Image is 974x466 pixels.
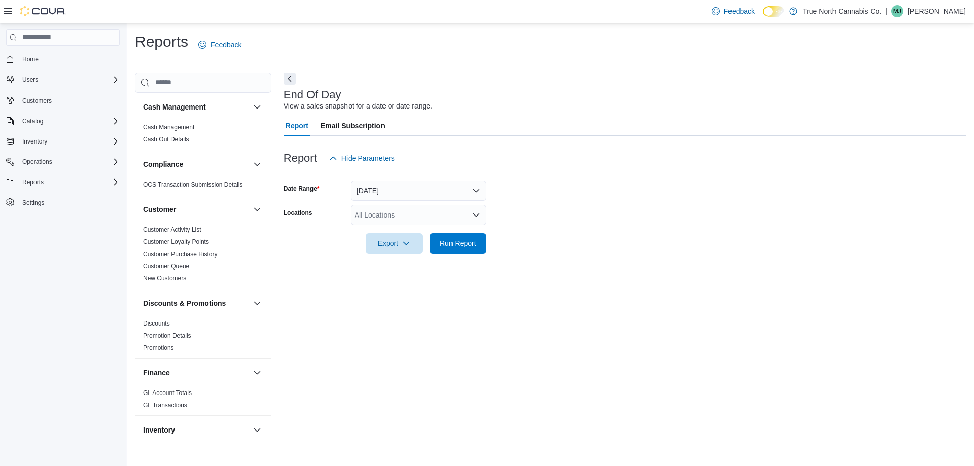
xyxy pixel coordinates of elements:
div: Compliance [135,178,271,195]
h3: Customer [143,204,176,214]
nav: Complex example [6,48,120,236]
div: View a sales snapshot for a date or date range. [284,101,432,112]
span: Operations [18,156,120,168]
span: Cash Management [143,123,194,131]
span: Users [22,76,38,84]
span: Customers [22,97,52,105]
button: Customers [2,93,124,107]
span: Email Subscription [321,116,385,136]
div: Customer [135,224,271,289]
a: Promotions [143,344,174,351]
a: Customer Purchase History [143,250,218,258]
button: Compliance [251,158,263,170]
a: Customer Loyalty Points [143,238,209,245]
span: GL Transactions [143,401,187,409]
button: Reports [2,175,124,189]
button: Home [2,52,124,66]
button: Users [18,74,42,86]
h1: Reports [135,31,188,52]
span: Customer Queue [143,262,189,270]
button: Next [284,73,296,85]
span: Home [18,53,120,65]
span: Customer Activity List [143,226,201,234]
span: Reports [22,178,44,186]
button: Customer [251,203,263,216]
button: Cash Management [251,101,263,113]
a: Feedback [194,34,246,55]
button: Catalog [2,114,124,128]
span: Feedback [211,40,241,50]
h3: Finance [143,368,170,378]
button: Export [366,233,423,254]
a: New Customers [143,275,186,282]
button: Finance [143,368,249,378]
button: Run Report [430,233,486,254]
label: Locations [284,209,312,217]
span: New Customers [143,274,186,282]
button: [DATE] [351,181,486,201]
button: Cash Management [143,102,249,112]
h3: Report [284,152,317,164]
span: GL Account Totals [143,389,192,397]
a: OCS Transaction Submission Details [143,181,243,188]
h3: Inventory [143,425,175,435]
span: Run Report [440,238,476,248]
a: GL Transactions [143,402,187,409]
span: Catalog [18,115,120,127]
a: Home [18,53,43,65]
button: Inventory [251,424,263,436]
span: Catalog [22,117,43,125]
button: Customer [143,204,249,214]
button: Discounts & Promotions [251,297,263,309]
span: Inventory [22,137,47,146]
span: Users [18,74,120,86]
span: Promotion Details [143,332,191,340]
span: Cash Out Details [143,135,189,144]
button: Open list of options [472,211,480,219]
button: Reports [18,176,48,188]
a: Customer Activity List [143,226,201,233]
h3: Cash Management [143,102,206,112]
label: Date Range [284,185,320,193]
span: Export [372,233,416,254]
div: Finance [135,387,271,415]
span: Settings [18,196,120,209]
h3: Discounts & Promotions [143,298,226,308]
button: Inventory [18,135,51,148]
span: Reports [18,176,120,188]
button: Users [2,73,124,87]
p: [PERSON_NAME] [908,5,966,17]
button: Hide Parameters [325,148,399,168]
span: Promotions [143,344,174,352]
a: Cash Management [143,124,194,131]
span: Hide Parameters [341,153,395,163]
a: Settings [18,197,48,209]
button: Inventory [2,134,124,149]
div: Cash Management [135,121,271,150]
span: Settings [22,199,44,207]
button: Discounts & Promotions [143,298,249,308]
h3: Compliance [143,159,183,169]
a: Discounts [143,320,170,327]
a: Promotion Details [143,332,191,339]
span: Home [22,55,39,63]
span: Feedback [724,6,755,16]
h3: End Of Day [284,89,341,101]
a: GL Account Totals [143,389,192,397]
span: Discounts [143,319,170,328]
a: Feedback [708,1,759,21]
div: Michael James Kozlof [891,5,903,17]
span: Customer Purchase History [143,250,218,258]
button: Settings [2,195,124,210]
div: Discounts & Promotions [135,317,271,358]
button: Catalog [18,115,47,127]
p: True North Cannabis Co. [803,5,881,17]
p: | [885,5,887,17]
a: Customers [18,95,56,107]
button: Inventory [143,425,249,435]
a: Cash Out Details [143,136,189,143]
input: Dark Mode [763,6,784,17]
span: Customers [18,94,120,106]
